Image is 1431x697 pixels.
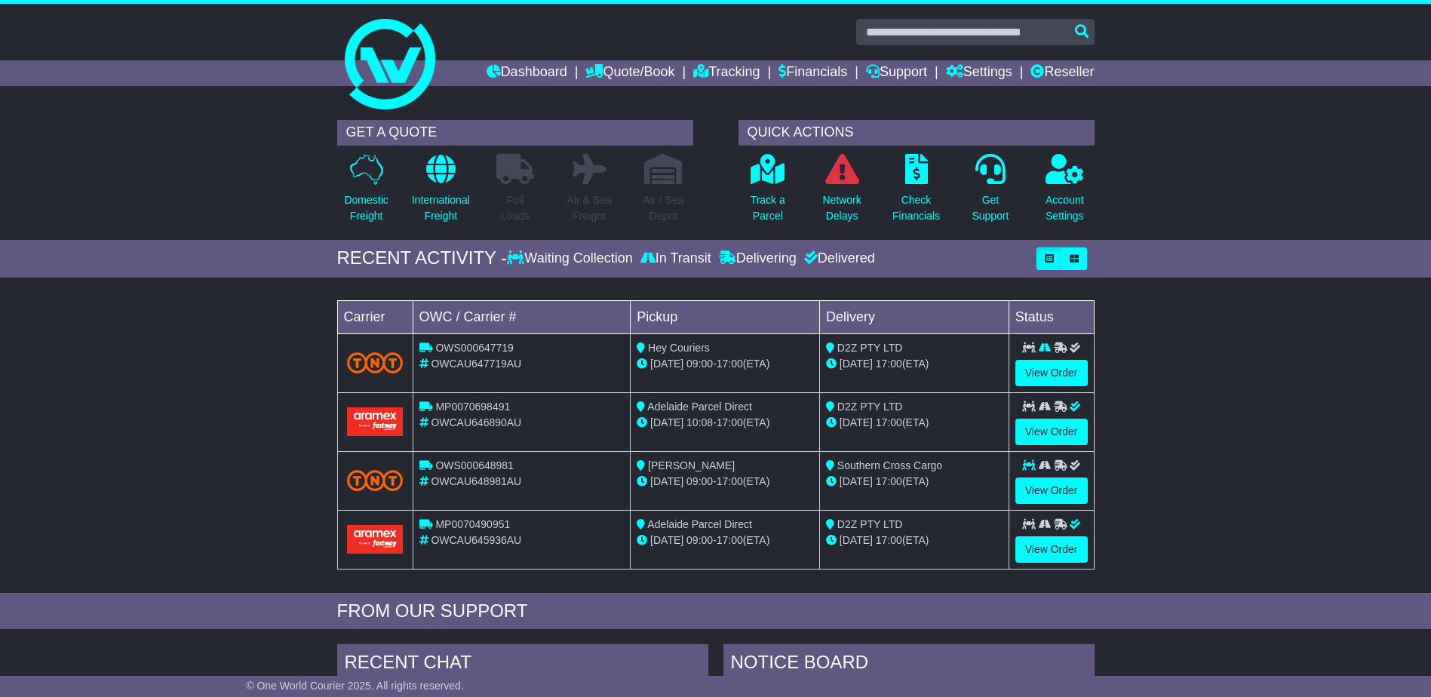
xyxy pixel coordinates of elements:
p: Domestic Freight [344,192,388,224]
div: FROM OUR SUPPORT [337,600,1095,622]
span: OWS000647719 [435,342,514,354]
span: 17:00 [876,416,902,428]
img: TNT_Domestic.png [347,352,404,373]
img: Aramex.png [347,525,404,553]
span: [DATE] [840,358,873,370]
span: D2Z PTY LTD [837,518,903,530]
a: GetSupport [971,153,1009,232]
a: DomesticFreight [343,153,388,232]
p: Air / Sea Depot [643,192,684,224]
span: 17:00 [717,416,743,428]
div: (ETA) [826,474,1003,490]
span: Adelaide Parcel Direct [647,401,752,413]
span: OWCAU645936AU [431,534,521,546]
p: Track a Parcel [751,192,785,224]
span: [DATE] [840,534,873,546]
div: RECENT ACTIVITY - [337,247,508,269]
td: Delivery [819,300,1009,333]
div: Delivered [800,250,875,267]
div: - (ETA) [637,356,813,372]
span: 09:00 [686,534,713,546]
div: In Transit [637,250,715,267]
a: Track aParcel [750,153,786,232]
span: 10:08 [686,416,713,428]
span: 17:00 [717,475,743,487]
span: OWS000648981 [435,459,514,471]
div: - (ETA) [637,474,813,490]
td: Pickup [631,300,820,333]
span: [DATE] [650,416,683,428]
div: (ETA) [826,415,1003,431]
span: 17:00 [876,475,902,487]
div: Delivering [715,250,800,267]
span: D2Z PTY LTD [837,401,903,413]
span: 17:00 [876,534,902,546]
span: 09:00 [686,475,713,487]
span: Hey Couriers [648,342,710,354]
div: - (ETA) [637,415,813,431]
span: Southern Cross Cargo [837,459,942,471]
a: View Order [1015,536,1088,563]
p: Check Financials [892,192,940,224]
td: Carrier [337,300,413,333]
span: © One World Courier 2025. All rights reserved. [246,680,464,692]
span: MP0070698491 [435,401,510,413]
p: Full Loads [496,192,534,224]
img: Aramex.png [347,407,404,435]
a: NetworkDelays [821,153,861,232]
td: OWC / Carrier # [413,300,631,333]
span: 17:00 [717,358,743,370]
a: View Order [1015,360,1088,386]
a: Reseller [1030,60,1094,86]
span: [DATE] [650,358,683,370]
a: CheckFinancials [892,153,941,232]
div: RECENT CHAT [337,644,708,685]
span: MP0070490951 [435,518,510,530]
div: GET A QUOTE [337,120,693,146]
div: QUICK ACTIONS [739,120,1095,146]
div: (ETA) [826,356,1003,372]
span: D2Z PTY LTD [837,342,903,354]
p: International Freight [412,192,470,224]
p: Account Settings [1046,192,1084,224]
img: TNT_Domestic.png [347,470,404,490]
a: Tracking [693,60,760,86]
span: 17:00 [717,534,743,546]
span: [DATE] [840,475,873,487]
div: Waiting Collection [507,250,636,267]
span: 17:00 [876,358,902,370]
p: Network Delays [822,192,861,224]
span: 09:00 [686,358,713,370]
p: Get Support [972,192,1009,224]
a: View Order [1015,477,1088,504]
a: Quote/Book [585,60,674,86]
span: [DATE] [650,534,683,546]
span: [DATE] [840,416,873,428]
td: Status [1009,300,1094,333]
span: OWCAU648981AU [431,475,521,487]
span: OWCAU647719AU [431,358,521,370]
p: Air & Sea Freight [567,192,612,224]
div: (ETA) [826,533,1003,548]
a: AccountSettings [1045,153,1085,232]
div: - (ETA) [637,533,813,548]
span: [DATE] [650,475,683,487]
a: InternationalFreight [411,153,471,232]
a: View Order [1015,419,1088,445]
a: Settings [946,60,1012,86]
a: Support [866,60,927,86]
div: NOTICE BOARD [723,644,1095,685]
a: Financials [778,60,847,86]
a: Dashboard [487,60,567,86]
span: OWCAU646890AU [431,416,521,428]
span: Adelaide Parcel Direct [647,518,752,530]
span: [PERSON_NAME] [648,459,735,471]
